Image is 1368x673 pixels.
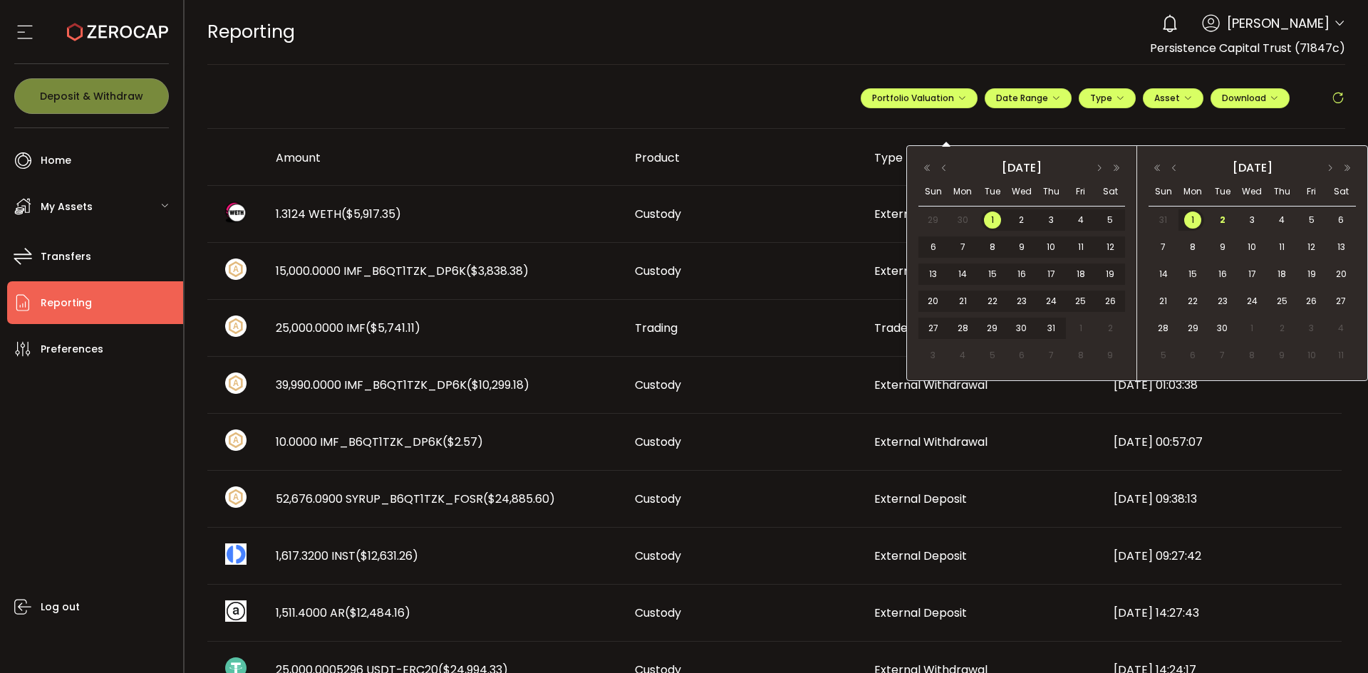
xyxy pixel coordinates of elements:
span: 29 [925,212,942,229]
span: 18 [1072,266,1089,283]
span: 11 [1072,239,1089,256]
span: Persistence Capital Trust (71847c) [1150,40,1345,56]
span: 13 [925,266,942,283]
span: 6 [1332,212,1349,229]
span: 27 [925,320,942,337]
th: Sun [918,177,948,207]
span: 12 [1102,239,1119,256]
span: External Withdrawal [874,377,988,393]
span: 22 [984,293,1001,310]
span: 26 [1102,293,1119,310]
span: Portfolio Valuation [872,92,966,104]
span: ($12,631.26) [356,548,418,564]
span: 31 [1042,320,1059,337]
span: 8 [1243,347,1260,364]
button: Download [1211,88,1290,108]
span: 1 [1184,212,1201,229]
th: Fri [1066,177,1095,207]
span: Custody [635,206,681,222]
span: 15 [1184,266,1201,283]
div: [DATE] 01:03:38 [1102,377,1342,393]
span: 6 [925,239,942,256]
span: 19 [1303,266,1320,283]
span: 18 [1273,266,1290,283]
span: 7 [1042,347,1059,364]
div: Type [863,150,1102,166]
span: 12 [1303,239,1320,256]
span: 4 [1332,320,1349,337]
button: Deposit & Withdraw [14,78,169,114]
span: 7 [1155,239,1172,256]
span: 6 [1013,347,1030,364]
span: 20 [1332,266,1349,283]
span: 27 [1332,293,1349,310]
img: ar_portfolio.png [225,600,247,622]
span: ($24,885.60) [483,491,555,507]
span: 9 [1214,239,1231,256]
span: 10.0000 IMF_B6QT1TZK_DP6K [276,434,483,450]
span: 19 [1102,266,1119,283]
button: Asset [1143,88,1203,108]
span: 14 [1155,266,1172,283]
span: ($3,838.38) [466,263,529,279]
span: 21 [1155,293,1172,310]
span: Trading [635,320,678,336]
span: Asset [1154,92,1180,104]
div: [DATE] 14:27:43 [1102,605,1342,621]
span: 5 [984,347,1001,364]
span: Reporting [207,19,295,44]
span: 9 [1102,347,1119,364]
span: 24 [1243,293,1260,310]
span: [PERSON_NAME] [1227,14,1330,33]
span: My Assets [41,197,93,217]
span: 1,511.4000 AR [276,605,410,621]
th: Mon [948,177,977,207]
img: weth_portfolio.png [225,202,247,223]
th: Sat [1326,177,1356,207]
span: External Withdrawal [874,434,988,450]
span: 4 [1072,212,1089,229]
span: Custody [635,434,681,450]
span: Custody [635,605,681,621]
span: 7 [1214,347,1231,364]
span: 7 [954,239,971,256]
th: Sat [1096,177,1125,207]
div: [DATE] 09:27:42 [1102,548,1342,564]
span: 25,000.0000 IMF [276,320,420,336]
span: 10 [1303,347,1320,364]
span: 15 [984,266,1001,283]
span: 5 [1155,347,1172,364]
span: Type [1090,92,1124,104]
span: 25 [1072,293,1089,310]
th: Sun [1149,177,1178,207]
span: 10 [1243,239,1260,256]
img: zuPXiwguUFiBOIQyqLOiXsnnNitlx7q4LCwEbLHADjIpTka+Lip0HH8D0VTrd02z+wEAAAAASUVORK5CYII= [225,259,247,280]
span: ($2.57) [442,434,483,450]
span: 9 [1013,239,1030,256]
div: Chat Widget [1202,519,1368,673]
span: External Deposit [874,206,967,222]
th: Wed [1007,177,1036,207]
span: 5 [1102,212,1119,229]
span: 52,676.0900 SYRUP_B6QT1TZK_FOSR [276,491,555,507]
span: 11 [1332,347,1349,364]
button: Date Range [985,88,1072,108]
img: zuPXiwguUFiBOIQyqLOiXsnnNitlx7q4LCwEbLHADjIpTka+Lip0HH8D0VTrd02z+wEAAAAASUVORK5CYII= [225,372,247,394]
div: [DATE] 00:57:07 [1102,434,1342,450]
span: 3 [1303,320,1320,337]
span: 16 [1013,266,1030,283]
span: Log out [41,597,80,617]
th: Thu [1267,177,1297,207]
th: Mon [1178,177,1208,207]
img: zuPXiwguUFiBOIQyqLOiXsnnNitlx7q4LCwEbLHADjIpTka+Lip0HH8D0VTrd02z+wEAAAAASUVORK5CYII= [225,315,247,337]
span: 13 [1332,239,1349,256]
span: 24 [1042,293,1059,310]
span: 14 [954,266,971,283]
th: Wed [1238,177,1268,207]
img: inst_portfolio.png [225,543,247,565]
span: ($10,299.18) [467,377,529,393]
span: 30 [1013,320,1030,337]
div: [DATE] [954,157,1089,179]
button: Portfolio Valuation [861,88,978,108]
span: Date Range [996,92,1060,104]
